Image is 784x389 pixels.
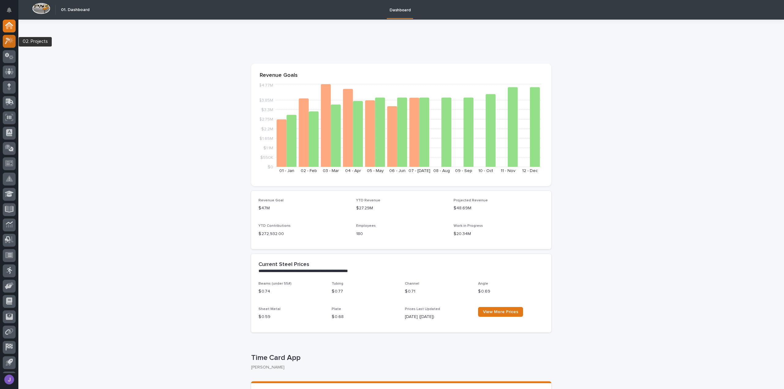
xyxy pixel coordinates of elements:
text: 05 - May [367,169,384,173]
p: [PERSON_NAME] [251,365,546,370]
span: Beams (under 55#) [258,282,292,286]
p: $ 0.68 [332,314,398,320]
p: $20.34M [454,231,544,237]
button: Notifications [3,4,16,17]
p: $47M [258,205,349,211]
tspan: $1.1M [263,146,273,150]
h2: Current Steel Prices [258,261,309,268]
tspan: $4.77M [259,83,273,88]
tspan: $3.85M [259,98,273,103]
p: $48.69M [454,205,544,211]
tspan: $1.65M [259,136,273,140]
text: 04 - Apr [345,169,361,173]
p: $ 0.59 [258,314,324,320]
text: 02 - Feb [301,169,317,173]
p: $ 0.77 [332,288,398,295]
span: Angle [478,282,488,286]
span: YTD Revenue [356,199,380,202]
text: 10 - Oct [478,169,493,173]
p: 180 [356,231,447,237]
text: 03 - Mar [323,169,339,173]
text: 06 - Jun [389,169,405,173]
tspan: $550K [260,155,273,159]
text: 12 - Dec [522,169,538,173]
span: Prices Last Updated [405,307,440,311]
span: Plate [332,307,341,311]
text: 09 - Sep [455,169,472,173]
p: [DATE] ([DATE]) [405,314,471,320]
tspan: $0 [268,165,273,169]
p: $27.29M [356,205,447,211]
span: Projected Revenue [454,199,488,202]
tspan: $2.75M [259,117,273,122]
span: Sheet Metal [258,307,281,311]
span: Tubing [332,282,343,286]
text: 11 - Nov [501,169,515,173]
p: $ 0.71 [405,288,471,295]
span: Revenue Goal [258,199,284,202]
p: $ 0.69 [478,288,544,295]
span: Employees [356,224,376,228]
span: Channel [405,282,419,286]
h2: 01. Dashboard [61,7,89,13]
text: 08 - Aug [433,169,450,173]
text: 07 - [DATE] [409,169,430,173]
tspan: $2.2M [261,127,273,131]
img: Workspace Logo [32,3,50,14]
span: Work in Progress [454,224,483,228]
p: $ 272,932.00 [258,231,349,237]
div: Notifications [8,7,16,17]
a: View More Prices [478,307,523,317]
span: View More Prices [483,310,518,314]
tspan: $3.3M [261,108,273,112]
span: YTD Contributions [258,224,291,228]
p: $ 0.74 [258,288,324,295]
button: users-avatar [3,373,16,386]
p: Revenue Goals [260,72,543,79]
text: 01 - Jan [279,169,294,173]
p: Time Card App [251,353,549,362]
